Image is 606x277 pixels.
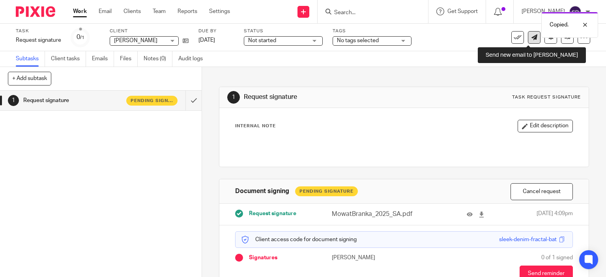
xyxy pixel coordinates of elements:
[51,51,86,67] a: Client tasks
[110,28,189,34] label: Client
[499,236,557,244] div: sleek-denim-fractal-bat
[511,183,573,200] button: Cancel request
[16,51,45,67] a: Subtasks
[227,91,240,104] div: 1
[337,38,379,43] span: No tags selected
[198,28,234,34] label: Due by
[569,6,582,18] img: svg%3E
[16,28,61,34] label: Task
[541,254,573,262] span: 0 of 1 signed
[235,123,276,129] p: Internal Note
[249,254,277,262] span: Signatures
[518,120,573,132] button: Edit description
[178,7,197,15] a: Reports
[123,7,141,15] a: Clients
[295,186,358,196] div: Pending Signature
[73,7,87,15] a: Work
[99,7,112,15] a: Email
[120,51,138,67] a: Files
[550,21,569,29] p: Copied.
[249,210,296,218] span: Request signature
[153,7,166,15] a: Team
[16,36,61,44] div: Request signature
[144,51,172,67] a: Notes (0)
[244,28,323,34] label: Status
[512,94,581,100] div: Task request signature
[332,254,404,262] p: [PERSON_NAME]
[80,35,84,40] small: /1
[198,37,215,43] span: [DATE]
[235,187,289,195] h1: Document signing
[8,72,51,85] button: + Add subtask
[131,97,173,104] span: Pending signature
[178,51,209,67] a: Audit logs
[77,33,84,42] div: 0
[8,95,19,106] div: 1
[537,210,573,219] span: [DATE] 4:09pm
[23,95,126,106] h1: Request signature
[114,38,157,43] span: [PERSON_NAME]
[241,236,357,244] p: Client access code for document signing
[209,7,230,15] a: Settings
[332,210,423,219] p: MowatBranka_2025_SA.pdf
[16,6,55,17] img: Pixie
[244,93,421,101] h1: Request signature
[248,38,276,43] span: Not started
[92,51,114,67] a: Emails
